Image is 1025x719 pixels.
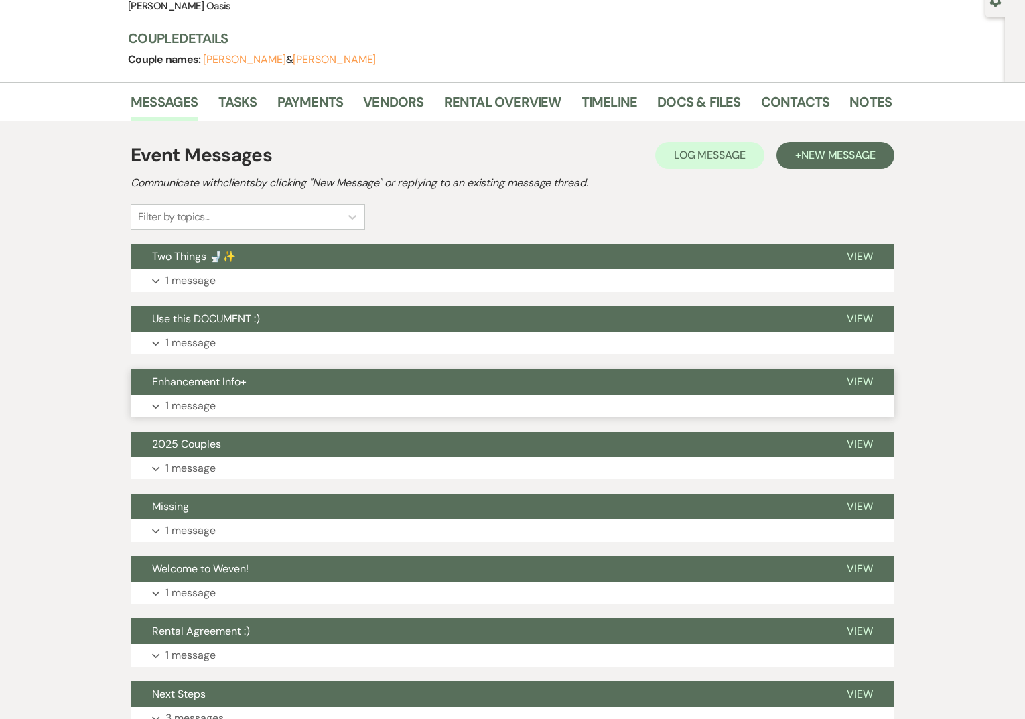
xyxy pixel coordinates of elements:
[131,494,825,519] button: Missing
[847,437,873,451] span: View
[825,432,894,457] button: View
[152,562,249,576] span: Welcome to Weven!
[152,624,250,638] span: Rental Agreement :)
[131,332,894,354] button: 1 message
[131,618,825,644] button: Rental Agreement :)
[131,244,825,269] button: Two Things 🚽✨
[444,91,561,121] a: Rental Overview
[131,432,825,457] button: 2025 Couples
[131,369,825,395] button: Enhancement Info+
[218,91,257,121] a: Tasks
[825,306,894,332] button: View
[203,53,376,66] span: &
[847,312,873,326] span: View
[131,141,272,170] h1: Event Messages
[131,681,825,707] button: Next Steps
[847,249,873,263] span: View
[776,142,894,169] button: +New Message
[152,375,247,389] span: Enhancement Info+
[801,148,876,162] span: New Message
[847,499,873,513] span: View
[277,91,344,121] a: Payments
[131,269,894,292] button: 1 message
[825,494,894,519] button: View
[674,148,746,162] span: Log Message
[131,306,825,332] button: Use this DOCUMENT :)
[165,334,216,352] p: 1 message
[847,624,873,638] span: View
[131,582,894,604] button: 1 message
[131,395,894,417] button: 1 message
[825,618,894,644] button: View
[152,687,206,701] span: Next Steps
[761,91,830,121] a: Contacts
[293,54,376,65] button: [PERSON_NAME]
[165,397,216,415] p: 1 message
[363,91,423,121] a: Vendors
[131,519,894,542] button: 1 message
[131,91,198,121] a: Messages
[825,681,894,707] button: View
[165,272,216,289] p: 1 message
[849,91,892,121] a: Notes
[131,457,894,480] button: 1 message
[131,644,894,667] button: 1 message
[138,209,210,225] div: Filter by topics...
[128,52,203,66] span: Couple names:
[825,244,894,269] button: View
[152,499,189,513] span: Missing
[152,437,221,451] span: 2025 Couples
[165,522,216,539] p: 1 message
[847,562,873,576] span: View
[825,369,894,395] button: View
[131,556,825,582] button: Welcome to Weven!
[657,91,740,121] a: Docs & Files
[165,647,216,664] p: 1 message
[655,142,764,169] button: Log Message
[152,312,260,326] span: Use this DOCUMENT :)
[128,29,878,48] h3: Couple Details
[165,460,216,477] p: 1 message
[582,91,638,121] a: Timeline
[165,584,216,602] p: 1 message
[825,556,894,582] button: View
[203,54,286,65] button: [PERSON_NAME]
[847,375,873,389] span: View
[152,249,236,263] span: Two Things 🚽✨
[847,687,873,701] span: View
[131,175,894,191] h2: Communicate with clients by clicking "New Message" or replying to an existing message thread.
